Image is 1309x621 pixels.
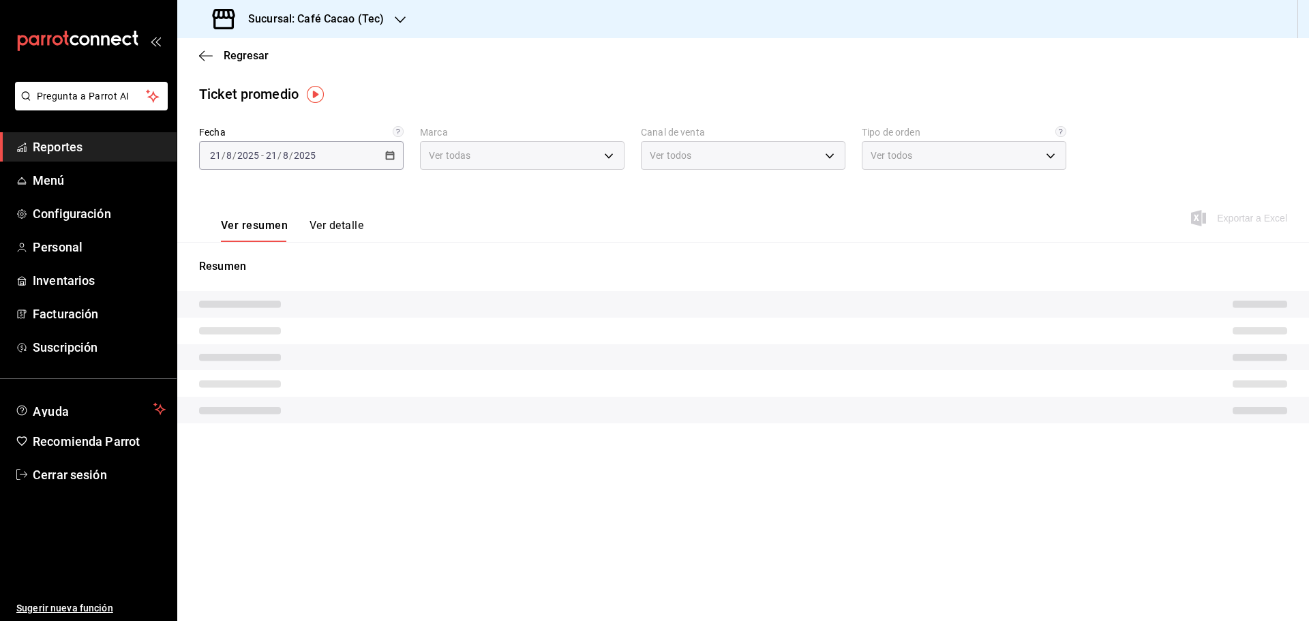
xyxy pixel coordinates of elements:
[199,49,269,62] button: Regresar
[33,205,166,223] span: Configuración
[265,150,277,161] input: --
[289,150,293,161] span: /
[871,149,912,162] span: Ver todos
[15,82,168,110] button: Pregunta a Parrot AI
[33,171,166,190] span: Menú
[33,138,166,156] span: Reportes
[199,127,404,137] label: Fecha
[224,49,269,62] span: Regresar
[33,432,166,451] span: Recomienda Parrot
[261,150,264,161] span: -
[37,89,147,104] span: Pregunta a Parrot AI
[10,99,168,113] a: Pregunta a Parrot AI
[16,601,166,616] span: Sugerir nueva función
[33,305,166,323] span: Facturación
[232,150,237,161] span: /
[221,219,288,242] button: Ver resumen
[237,11,384,27] h3: Sucursal: Café Cacao (Tec)
[33,466,166,484] span: Cerrar sesión
[429,149,470,162] span: Ver todas
[641,127,845,137] label: Canal de venta
[226,150,232,161] input: --
[221,219,363,242] div: navigation tabs
[199,84,299,104] div: Ticket promedio
[33,338,166,357] span: Suscripción
[222,150,226,161] span: /
[33,401,148,417] span: Ayuda
[862,127,1066,137] label: Tipo de orden
[650,149,691,162] span: Ver todos
[150,35,161,46] button: open_drawer_menu
[393,126,404,137] svg: Información delimitada a máximo 62 días.
[209,150,222,161] input: --
[237,150,260,161] input: ----
[293,150,316,161] input: ----
[310,219,363,242] button: Ver detalle
[33,238,166,256] span: Personal
[420,127,625,137] label: Marca
[1055,126,1066,137] svg: Todas las órdenes contabilizan 1 comensal a excepción de órdenes de mesa con comensales obligator...
[33,271,166,290] span: Inventarios
[307,86,324,103] img: Tooltip marker
[199,258,1287,275] p: Resumen
[277,150,282,161] span: /
[282,150,289,161] input: --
